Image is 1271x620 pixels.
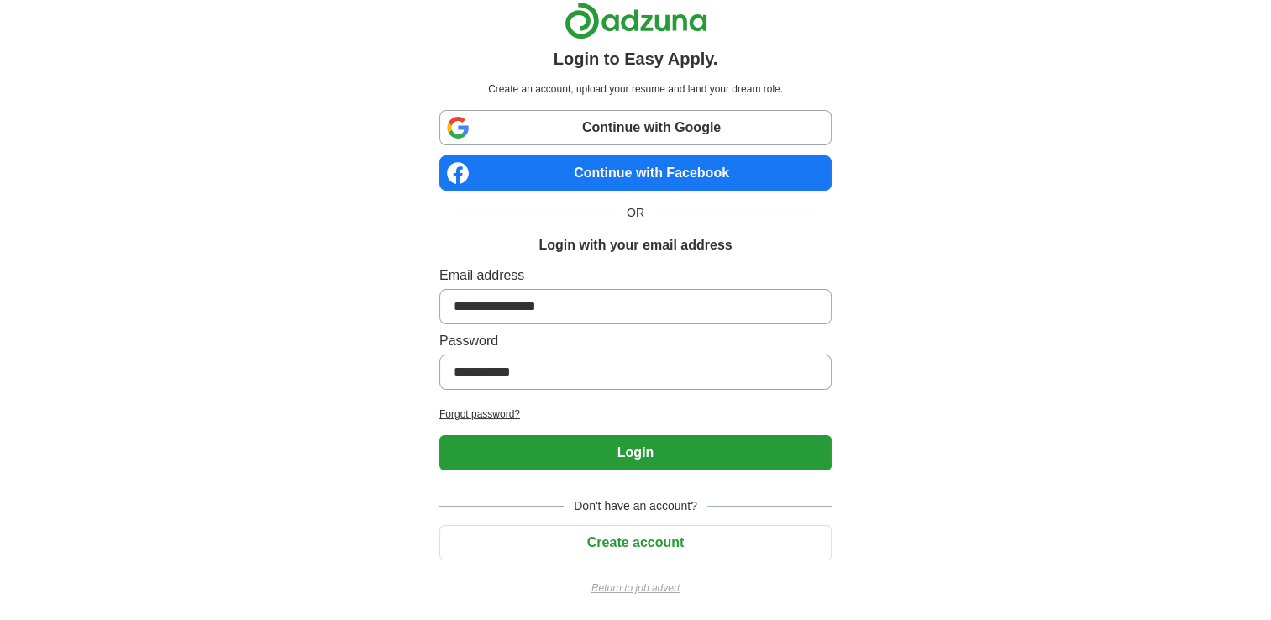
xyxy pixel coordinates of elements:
[439,535,832,549] a: Create account
[439,435,832,470] button: Login
[439,407,832,422] a: Forgot password?
[439,331,832,351] label: Password
[439,110,832,145] a: Continue with Google
[439,265,832,286] label: Email address
[439,581,832,596] a: Return to job advert
[564,497,707,515] span: Don't have an account?
[439,525,832,560] button: Create account
[443,81,828,97] p: Create an account, upload your resume and land your dream role.
[538,235,732,255] h1: Login with your email address
[617,204,654,222] span: OR
[554,46,718,71] h1: Login to Easy Apply.
[439,155,832,191] a: Continue with Facebook
[565,2,707,39] img: Adzuna logo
